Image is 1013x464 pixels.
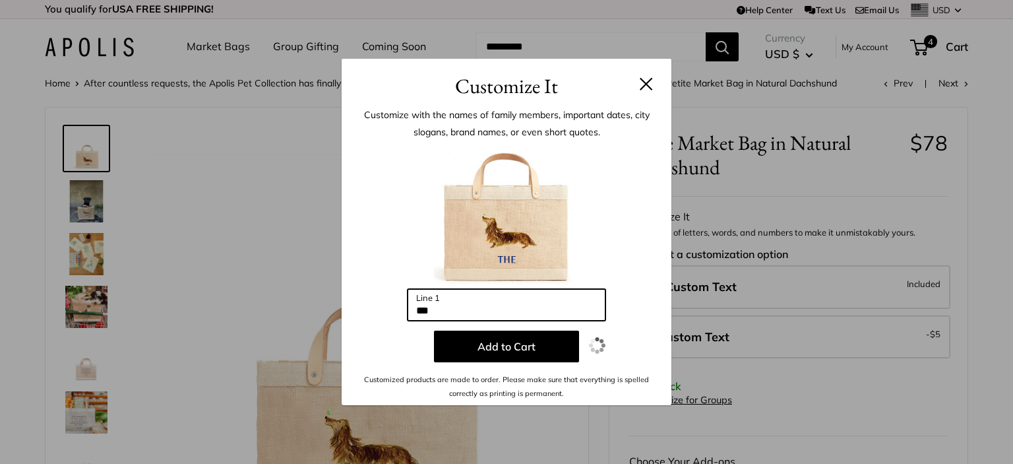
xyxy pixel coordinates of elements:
[361,373,652,400] p: Customized products are made to order. Please make sure that everything is spelled correctly as p...
[361,71,652,102] h3: Customize It
[434,331,579,362] button: Add to Cart
[589,337,605,354] img: loading.gif
[361,106,652,141] p: Customize with the names of family members, important dates, city slogans, brand names, or even s...
[434,144,579,289] img: customizer-prod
